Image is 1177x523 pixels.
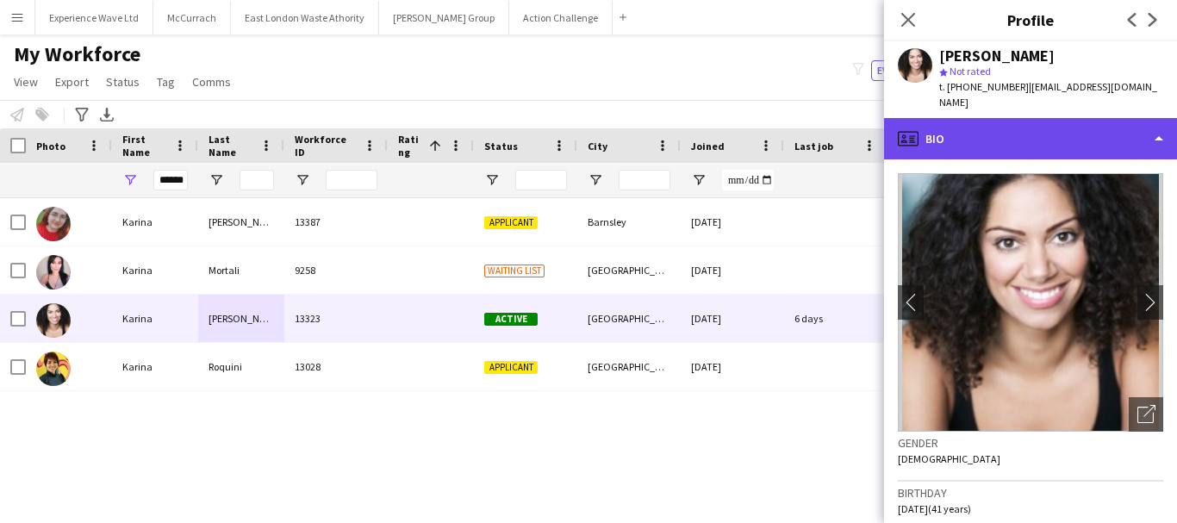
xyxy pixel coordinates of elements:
span: Photo [36,140,65,153]
span: Status [484,140,518,153]
img: Karina Mortali [36,255,71,290]
div: Mortali [198,246,284,294]
span: First Name [122,133,167,159]
button: Open Filter Menu [588,172,603,188]
input: First Name Filter Input [153,170,188,190]
input: City Filter Input [619,170,670,190]
span: | [EMAIL_ADDRESS][DOMAIN_NAME] [939,80,1157,109]
a: Comms [185,71,238,93]
span: Waiting list [484,265,545,277]
span: My Workforce [14,41,140,67]
input: Workforce ID Filter Input [326,170,377,190]
div: Bio [884,118,1177,159]
span: City [588,140,607,153]
span: Workforce ID [295,133,357,159]
div: [PERSON_NAME] [198,295,284,342]
h3: Profile [884,9,1177,31]
span: [DEMOGRAPHIC_DATA] [898,452,1000,465]
a: View [7,71,45,93]
div: [PERSON_NAME] [198,198,284,246]
div: 6 days [784,295,887,342]
div: Karina [112,295,198,342]
div: [DATE] [681,343,784,390]
div: 13387 [284,198,388,246]
div: [DATE] [681,198,784,246]
span: Active [484,313,538,326]
div: [DATE] [681,295,784,342]
button: [PERSON_NAME] Group [379,1,509,34]
span: Rating [398,133,422,159]
button: Open Filter Menu [691,172,707,188]
div: Roquini [198,343,284,390]
div: [GEOGRAPHIC_DATA] [577,295,681,342]
div: Open photos pop-in [1129,397,1163,432]
span: Tag [157,74,175,90]
input: Status Filter Input [515,170,567,190]
span: Applicant [484,361,538,374]
span: t. [PHONE_NUMBER] [939,80,1029,93]
button: Experience Wave Ltd [35,1,153,34]
button: Open Filter Menu [484,172,500,188]
input: Last Name Filter Input [240,170,274,190]
span: Status [106,74,140,90]
span: Not rated [950,65,991,78]
div: [GEOGRAPHIC_DATA] [577,343,681,390]
img: Karina Roquini [36,352,71,386]
a: Export [48,71,96,93]
div: 13323 [284,295,388,342]
span: Last Name [209,133,253,159]
app-action-btn: Export XLSX [97,104,117,125]
img: Karina Bryant [36,207,71,241]
div: [PERSON_NAME] [939,48,1055,64]
button: Open Filter Menu [295,172,310,188]
div: [DATE] [681,246,784,294]
input: Joined Filter Input [722,170,774,190]
button: Open Filter Menu [209,172,224,188]
h3: Birthday [898,485,1163,501]
button: East London Waste Athority [231,1,379,34]
span: Comms [192,74,231,90]
span: Joined [691,140,725,153]
span: View [14,74,38,90]
img: Karina Omalley [36,303,71,338]
button: Everyone4,581 [871,60,957,81]
span: Applicant [484,216,538,229]
button: Action Challenge [509,1,613,34]
span: Export [55,74,89,90]
div: 9258 [284,246,388,294]
span: Last job [794,140,833,153]
img: Crew avatar or photo [898,173,1163,432]
div: Karina [112,198,198,246]
div: [GEOGRAPHIC_DATA] [577,246,681,294]
h3: Gender [898,435,1163,451]
div: Barnsley [577,198,681,246]
div: Karina [112,343,198,390]
div: Karina [112,246,198,294]
div: 13028 [284,343,388,390]
span: [DATE] (41 years) [898,502,971,515]
app-action-btn: Advanced filters [72,104,92,125]
a: Status [99,71,146,93]
button: McCurrach [153,1,231,34]
button: Open Filter Menu [122,172,138,188]
a: Tag [150,71,182,93]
